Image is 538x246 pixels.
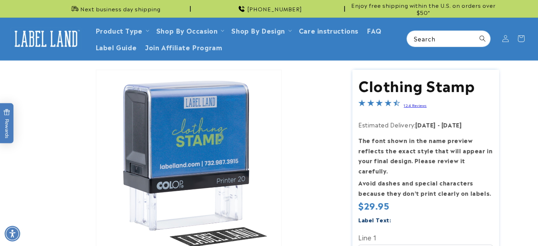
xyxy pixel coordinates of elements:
summary: Shop By Occasion [152,22,227,39]
span: 4.4-star overall rating [358,100,400,109]
span: Shop By Occasion [156,26,218,34]
a: Label Land [8,25,84,52]
label: Label Text: [358,216,391,224]
h1: Clothing Stamp [358,76,493,94]
summary: Product Type [91,22,152,39]
span: Care instructions [299,26,358,34]
span: FAQ [367,26,382,34]
span: Label Guide [96,43,137,51]
strong: [DATE] [415,120,436,129]
div: Accessibility Menu [5,226,20,241]
a: Shop By Design [231,25,285,35]
img: Label Land [11,28,81,50]
iframe: Sign Up via Text for Offers [6,189,89,211]
span: [PHONE_NUMBER] [247,5,302,12]
button: Search [475,31,490,46]
span: $29.95 [358,199,389,212]
span: Rewards [4,109,10,138]
span: Enjoy free shipping within the U.S. on orders over $50* [348,2,499,16]
a: Label Guide [91,39,141,55]
a: Join Affiliate Program [141,39,226,55]
a: 124 Reviews - open in a new tab [404,103,427,108]
label: Line 1 [358,231,493,243]
span: Join Affiliate Program [145,43,222,51]
strong: Avoid dashes and special characters because they don’t print clearly on labels. [358,178,491,197]
a: FAQ [363,22,386,39]
summary: Shop By Design [227,22,294,39]
a: Product Type [96,25,143,35]
p: Estimated Delivery: [358,120,493,130]
strong: - [438,120,440,129]
span: Next business day shipping [80,5,161,12]
a: Care instructions [295,22,363,39]
strong: The font shown in the name preview reflects the exact style that will appear in your final design... [358,136,492,175]
strong: [DATE] [441,120,462,129]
